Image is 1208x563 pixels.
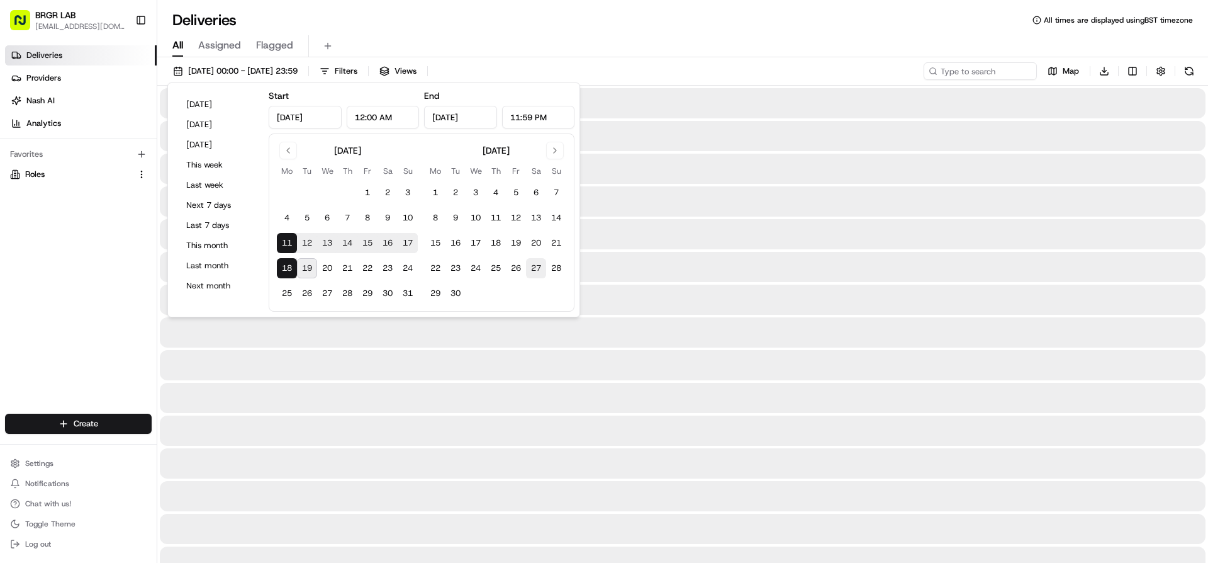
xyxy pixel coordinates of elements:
[374,62,422,80] button: Views
[334,144,361,157] div: [DATE]
[181,96,256,113] button: [DATE]
[5,495,152,513] button: Chat with us!
[502,106,575,128] input: Time
[181,196,256,214] button: Next 7 days
[377,283,398,304] button: 30
[214,124,229,139] button: Start new chat
[394,65,417,77] span: Views
[35,21,125,31] button: [EMAIL_ADDRESS][DOMAIN_NAME]
[5,475,152,492] button: Notifications
[25,519,75,529] span: Toggle Theme
[1042,62,1085,80] button: Map
[445,164,466,178] th: Tuesday
[297,283,317,304] button: 26
[181,217,256,234] button: Last 7 days
[506,233,526,253] button: 19
[357,164,377,178] th: Friday
[526,183,546,203] button: 6
[486,164,506,178] th: Thursday
[25,499,71,509] span: Chat with us!
[337,233,357,253] button: 14
[43,133,159,143] div: We're available if you need us!
[486,183,506,203] button: 4
[398,233,418,253] button: 17
[277,208,297,228] button: 4
[425,164,445,178] th: Monday
[398,183,418,203] button: 3
[277,258,297,278] button: 18
[277,164,297,178] th: Monday
[486,258,506,278] button: 25
[425,233,445,253] button: 15
[8,178,101,200] a: 📗Knowledge Base
[167,62,303,80] button: [DATE] 00:00 - [DATE] 23:59
[445,258,466,278] button: 23
[466,208,486,228] button: 10
[506,258,526,278] button: 26
[506,164,526,178] th: Friday
[74,418,98,429] span: Create
[526,233,546,253] button: 20
[5,113,157,134] a: Analytics
[172,10,237,30] h1: Deliveries
[337,164,357,178] th: Thursday
[5,144,152,164] div: Favorites
[314,62,363,80] button: Filters
[101,178,207,200] a: 💻API Documentation
[466,183,486,203] button: 3
[445,233,466,253] button: 16
[357,258,377,278] button: 22
[5,414,152,434] button: Create
[13,50,229,71] p: Welcome 👋
[425,183,445,203] button: 1
[119,183,202,195] span: API Documentation
[269,90,289,101] label: Start
[425,283,445,304] button: 29
[26,72,61,84] span: Providers
[181,136,256,154] button: [DATE]
[25,539,51,549] span: Log out
[377,258,398,278] button: 23
[546,142,564,159] button: Go to next month
[377,183,398,203] button: 2
[1063,65,1079,77] span: Map
[506,208,526,228] button: 12
[25,183,96,195] span: Knowledge Base
[317,164,337,178] th: Wednesday
[279,142,297,159] button: Go to previous month
[269,106,342,128] input: Date
[26,118,61,129] span: Analytics
[335,65,357,77] span: Filters
[398,164,418,178] th: Sunday
[377,233,398,253] button: 16
[357,233,377,253] button: 15
[357,283,377,304] button: 29
[181,116,256,134] button: [DATE]
[181,237,256,254] button: This month
[546,208,566,228] button: 14
[35,9,75,21] span: BRGR LAB
[546,233,566,253] button: 21
[13,13,38,38] img: Nash
[26,95,55,106] span: Nash AI
[25,458,53,469] span: Settings
[13,184,23,194] div: 📗
[466,233,486,253] button: 17
[357,208,377,228] button: 8
[188,65,298,77] span: [DATE] 00:00 - [DATE] 23:59
[13,120,35,143] img: 1736555255976-a54dd68f-1ca7-489b-9aae-adbdc363a1c4
[181,156,256,174] button: This week
[377,164,398,178] th: Saturday
[924,62,1037,80] input: Type to search
[337,208,357,228] button: 7
[546,258,566,278] button: 28
[466,164,486,178] th: Wednesday
[546,183,566,203] button: 7
[5,535,152,553] button: Log out
[317,233,337,253] button: 13
[526,164,546,178] th: Saturday
[398,283,418,304] button: 31
[125,213,152,223] span: Pylon
[5,68,157,88] a: Providers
